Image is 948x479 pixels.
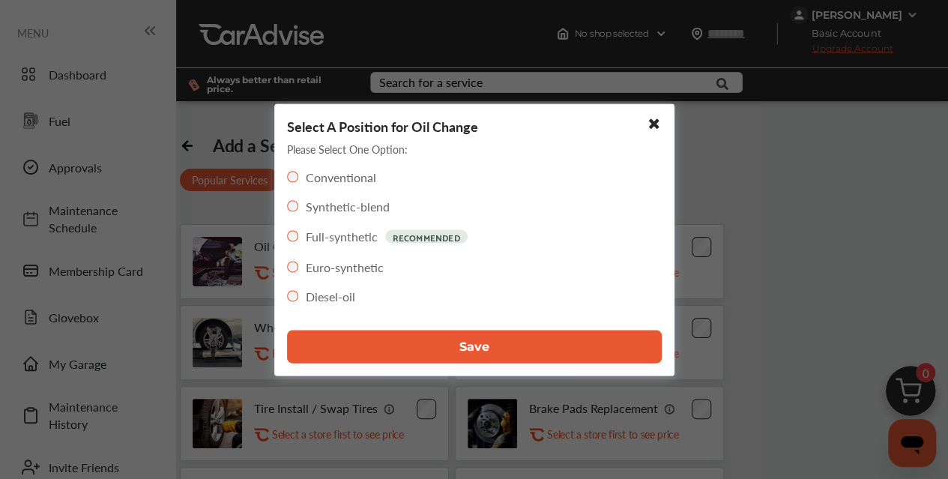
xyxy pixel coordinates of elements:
[306,258,384,275] label: Euro-synthetic
[287,116,478,135] p: Select A Position for Oil Change
[306,228,378,245] label: Full-synthetic
[306,197,390,214] label: Synthetic-blend
[306,287,355,304] label: Diesel-oil
[287,141,408,156] p: Please Select One Option:
[287,330,662,363] button: Save
[306,168,376,185] label: Conventional
[459,340,489,354] span: Save
[385,229,468,243] p: RECOMMENDED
